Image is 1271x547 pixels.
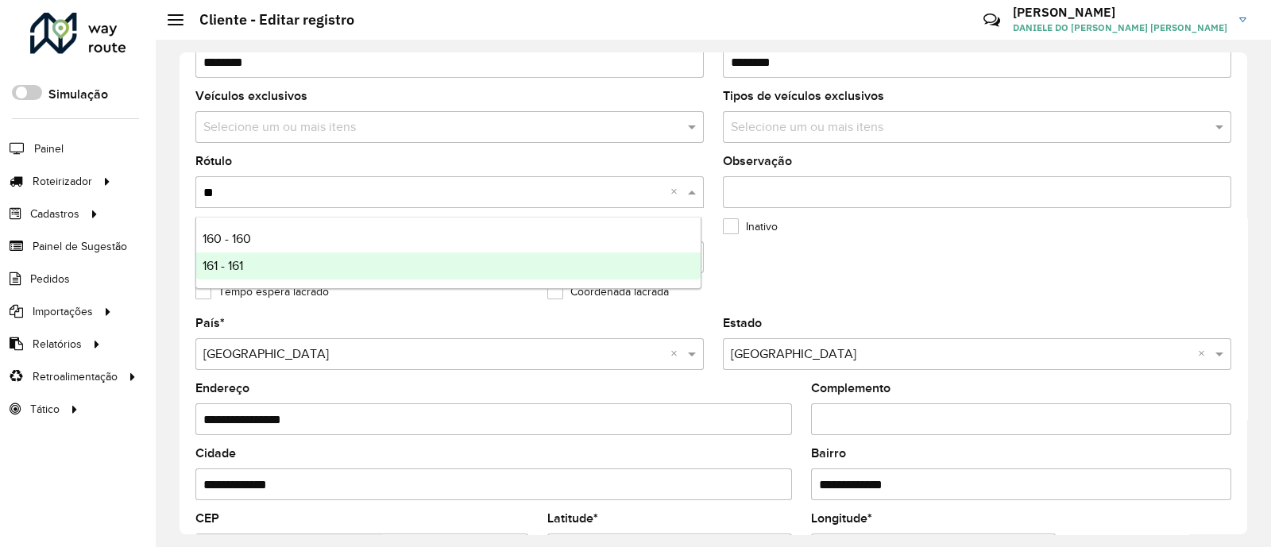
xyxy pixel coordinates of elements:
span: Clear all [670,183,684,202]
span: Roteirizador [33,173,92,190]
label: Simulação [48,85,108,104]
span: Retroalimentação [33,368,118,385]
span: Importações [33,303,93,320]
label: Coordenada lacrada [547,283,669,300]
label: Veículos exclusivos [195,87,307,106]
label: País [195,314,225,333]
label: Longitude [811,509,872,528]
label: Cidade [195,444,236,463]
label: Bairro [811,444,846,463]
span: Clear all [1198,345,1211,364]
span: Pedidos [30,271,70,287]
span: Clear all [670,345,684,364]
h3: [PERSON_NAME] [1013,5,1227,20]
a: Contato Rápido [975,3,1009,37]
span: 160 - 160 [203,232,251,245]
span: Relatórios [33,336,82,352]
label: Endereço [195,379,249,398]
span: 161 - 161 [203,259,243,272]
label: Tipos de veículos exclusivos [723,87,884,106]
span: Painel [34,141,64,157]
span: Tático [30,401,60,418]
label: CEP [195,509,219,528]
label: Observação [723,152,792,171]
label: Estado [723,314,762,333]
h2: Cliente - Editar registro [184,11,354,29]
label: Complemento [811,379,890,398]
label: Latitude [547,509,598,528]
span: DANIELE DO [PERSON_NAME] [PERSON_NAME] [1013,21,1227,35]
label: Inativo [723,218,778,235]
span: Cadastros [30,206,79,222]
label: Rótulo [195,152,232,171]
ng-dropdown-panel: Options list [195,217,701,289]
span: Painel de Sugestão [33,238,127,255]
label: Tempo espera lacrado [195,283,329,300]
